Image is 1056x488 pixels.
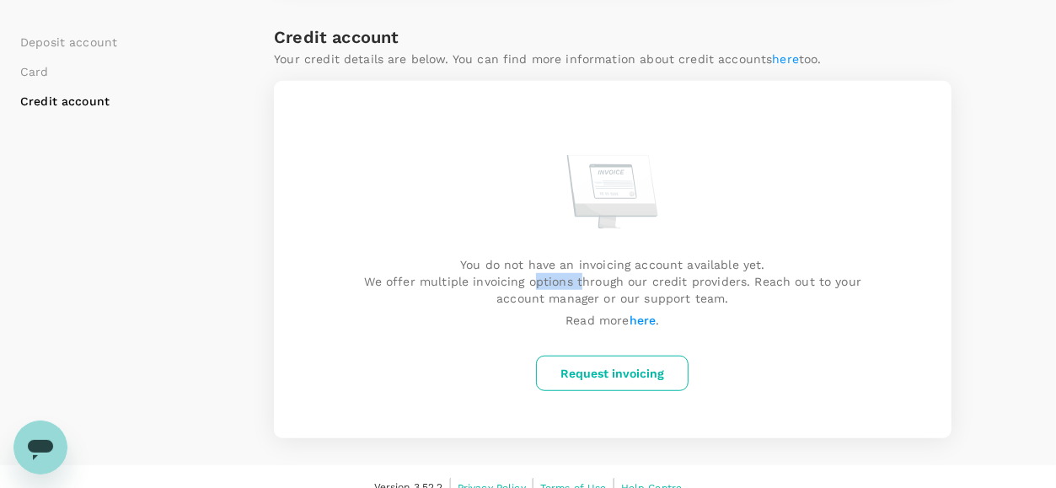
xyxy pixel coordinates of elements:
h6: Credit account [274,24,399,51]
iframe: Button to launch messaging window [13,421,67,475]
p: Your credit details are below. You can find more information about credit accounts too. [274,51,822,67]
li: Deposit account [20,34,117,51]
a: here [630,314,657,327]
li: Card [20,63,117,80]
p: You do not have an invoicing account available yet. We offer multiple invoicing options through o... [321,256,903,307]
button: Request invoicing [536,356,689,391]
p: Read more . [321,312,903,329]
li: Credit account [20,93,117,110]
a: here [773,52,800,66]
